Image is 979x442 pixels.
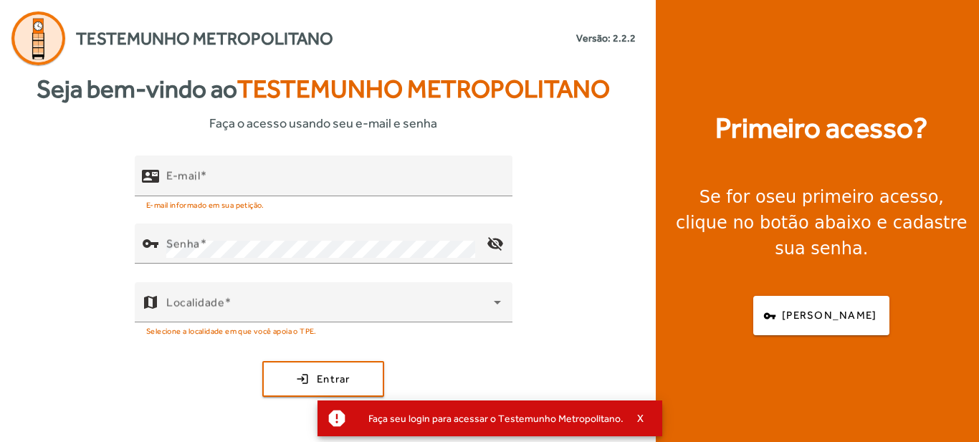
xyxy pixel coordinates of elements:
[237,75,610,103] span: Testemunho Metropolitano
[262,361,384,397] button: Entrar
[166,169,200,183] mat-label: E-mail
[209,113,437,133] span: Faça o acesso usando seu e-mail e senha
[76,26,333,52] span: Testemunho Metropolitano
[673,184,970,261] div: Se for o , clique no botão abaixo e cadastre sua senha.
[357,408,624,428] div: Faça seu login para acessar o Testemunho Metropolitano.
[317,371,350,388] span: Entrar
[11,11,65,65] img: Logo Agenda
[166,296,224,309] mat-label: Localidade
[766,187,939,207] strong: seu primeiro acesso
[146,196,264,212] mat-hint: E-mail informado em sua petição.
[37,70,610,108] strong: Seja bem-vindo ao
[142,294,159,311] mat-icon: map
[715,107,927,150] strong: Primeiro acesso?
[576,31,636,46] small: Versão: 2.2.2
[142,235,159,252] mat-icon: vpn_key
[146,322,317,338] mat-hint: Selecione a localidade em que você apoia o TPE.
[166,237,200,251] mat-label: Senha
[142,168,159,185] mat-icon: contact_mail
[478,226,512,261] mat-icon: visibility_off
[782,307,877,324] span: [PERSON_NAME]
[637,412,644,425] span: X
[326,408,348,429] mat-icon: report
[624,412,659,425] button: X
[753,296,889,335] button: [PERSON_NAME]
